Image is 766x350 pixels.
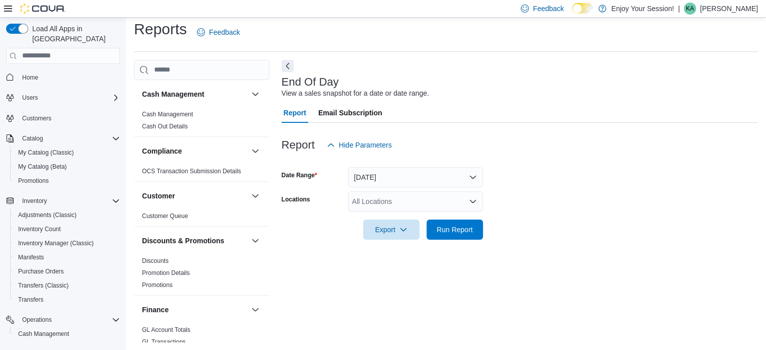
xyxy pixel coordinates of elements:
h1: Reports [134,19,187,39]
span: My Catalog (Classic) [14,147,120,159]
span: Home [22,74,38,82]
a: My Catalog (Beta) [14,161,71,173]
button: Customer [142,191,247,201]
span: Adjustments (Classic) [18,211,77,219]
button: Catalog [18,132,47,145]
span: Run Report [437,225,473,235]
span: Transfers (Classic) [14,279,120,292]
button: Cash Management [10,327,124,341]
button: Purchase Orders [10,264,124,278]
a: Cash Management [142,111,193,118]
span: Customer Queue [142,212,188,220]
a: Feedback [193,22,244,42]
a: OCS Transaction Submission Details [142,168,241,175]
a: My Catalog (Classic) [14,147,78,159]
span: Inventory Manager (Classic) [14,237,120,249]
button: Home [2,70,124,85]
button: Users [18,92,42,104]
input: Dark Mode [572,3,593,14]
a: Cash Management [14,328,73,340]
span: Hide Parameters [339,140,392,150]
button: Customers [2,111,124,125]
span: Cash Management [18,330,69,338]
span: Feedback [533,4,564,14]
span: Users [22,94,38,102]
a: Adjustments (Classic) [14,209,81,221]
span: Customers [22,114,51,122]
button: Inventory Manager (Classic) [10,236,124,250]
button: Compliance [249,145,261,157]
button: Adjustments (Classic) [10,208,124,222]
button: Next [282,60,294,72]
span: Inventory [18,195,120,207]
span: KA [686,3,694,15]
a: Transfers (Classic) [14,279,73,292]
span: Load All Apps in [GEOGRAPHIC_DATA] [28,24,120,44]
span: Discounts [142,257,169,265]
h3: End Of Day [282,76,339,88]
span: Home [18,71,120,84]
a: Home [18,72,42,84]
a: Promotion Details [142,269,190,276]
span: Operations [18,314,120,326]
span: Adjustments (Classic) [14,209,120,221]
span: Transfers [14,294,120,306]
label: Locations [282,195,310,203]
h3: Discounts & Promotions [142,236,224,246]
span: Report [284,103,306,123]
button: Compliance [142,146,247,156]
span: Promotions [18,177,49,185]
div: Customer [134,210,269,226]
p: | [678,3,680,15]
span: GL Transactions [142,338,186,346]
button: Cash Management [142,89,247,99]
span: Feedback [209,27,240,37]
button: My Catalog (Beta) [10,160,124,174]
button: Manifests [10,250,124,264]
h3: Report [282,139,315,151]
img: Cova [20,4,65,14]
a: Promotions [142,282,173,289]
div: View a sales snapshot for a date or date range. [282,88,429,99]
button: Inventory [2,194,124,208]
span: OCS Transaction Submission Details [142,167,241,175]
span: Manifests [18,253,44,261]
span: Transfers (Classic) [18,282,68,290]
div: Compliance [134,165,269,181]
a: Customers [18,112,55,124]
span: Purchase Orders [14,265,120,277]
button: Transfers [10,293,124,307]
span: GL Account Totals [142,326,190,334]
a: Manifests [14,251,48,263]
h3: Cash Management [142,89,204,99]
span: Inventory Manager (Classic) [18,239,94,247]
button: Finance [249,304,261,316]
span: Operations [22,316,52,324]
a: Promotions [14,175,53,187]
a: GL Account Totals [142,326,190,333]
span: Cash Management [14,328,120,340]
button: Finance [142,305,247,315]
a: Purchase Orders [14,265,68,277]
button: Operations [18,314,56,326]
span: Inventory Count [14,223,120,235]
h3: Compliance [142,146,182,156]
span: Cash Out Details [142,122,188,130]
button: [DATE] [348,167,483,187]
span: My Catalog (Classic) [18,149,74,157]
span: Catalog [18,132,120,145]
span: Export [369,220,413,240]
button: Operations [2,313,124,327]
button: Cash Management [249,88,261,100]
a: Inventory Manager (Classic) [14,237,98,249]
a: Customer Queue [142,213,188,220]
span: My Catalog (Beta) [14,161,120,173]
span: Inventory Count [18,225,61,233]
div: Cash Management [134,108,269,136]
span: Email Subscription [318,103,382,123]
button: Open list of options [469,197,477,205]
button: Inventory Count [10,222,124,236]
button: Catalog [2,131,124,146]
span: Purchase Orders [18,267,64,275]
